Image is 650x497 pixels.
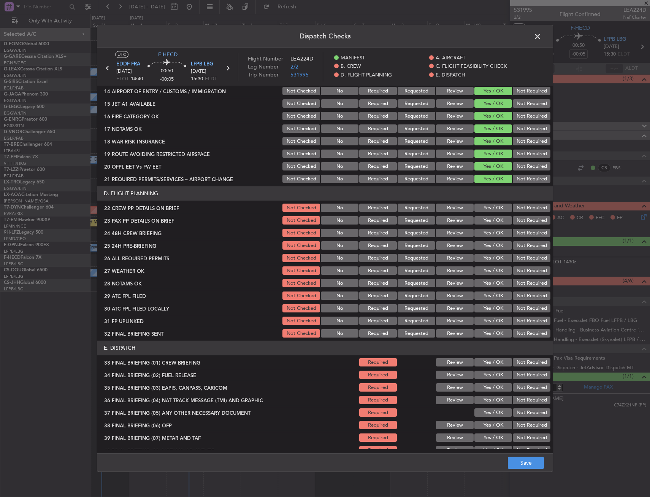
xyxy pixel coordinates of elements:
[513,254,550,263] button: Not Required
[474,292,512,300] button: Yes / OK
[513,242,550,250] button: Not Required
[474,137,512,146] button: Yes / OK
[513,358,550,367] button: Not Required
[474,217,512,225] button: Yes / OK
[474,204,512,212] button: Yes / OK
[513,317,550,325] button: Not Required
[513,175,550,183] button: Not Required
[97,25,553,48] header: Dispatch Checks
[513,100,550,108] button: Not Required
[513,304,550,313] button: Not Required
[474,125,512,133] button: Yes / OK
[474,317,512,325] button: Yes / OK
[513,150,550,158] button: Not Required
[513,396,550,405] button: Not Required
[474,409,512,417] button: Yes / OK
[513,446,550,455] button: Not Required
[513,384,550,392] button: Not Required
[474,421,512,430] button: Yes / OK
[513,125,550,133] button: Not Required
[474,229,512,237] button: Yes / OK
[474,279,512,288] button: Yes / OK
[474,446,512,455] button: Yes / OK
[513,421,550,430] button: Not Required
[508,457,544,469] button: Save
[474,162,512,171] button: Yes / OK
[513,371,550,379] button: Not Required
[513,112,550,121] button: Not Required
[513,229,550,237] button: Not Required
[474,358,512,367] button: Yes / OK
[474,87,512,96] button: Yes / OK
[474,330,512,338] button: Yes / OK
[474,396,512,405] button: Yes / OK
[474,242,512,250] button: Yes / OK
[474,112,512,121] button: Yes / OK
[513,204,550,212] button: Not Required
[474,254,512,263] button: Yes / OK
[513,162,550,171] button: Not Required
[513,137,550,146] button: Not Required
[513,330,550,338] button: Not Required
[474,150,512,158] button: Yes / OK
[513,409,550,417] button: Not Required
[513,87,550,96] button: Not Required
[474,434,512,442] button: Yes / OK
[513,279,550,288] button: Not Required
[513,292,550,300] button: Not Required
[474,371,512,379] button: Yes / OK
[513,267,550,275] button: Not Required
[513,217,550,225] button: Not Required
[474,175,512,183] button: Yes / OK
[474,267,512,275] button: Yes / OK
[513,434,550,442] button: Not Required
[474,384,512,392] button: Yes / OK
[474,304,512,313] button: Yes / OK
[474,100,512,108] button: Yes / OK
